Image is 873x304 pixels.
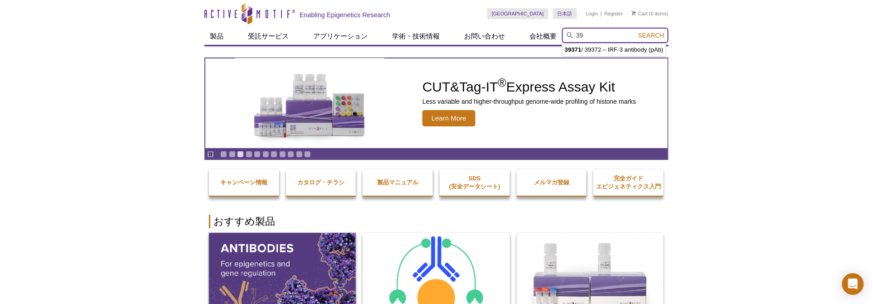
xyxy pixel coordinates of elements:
[440,165,510,200] a: SDS(安全データシート)
[517,169,587,196] a: メルマガ登録
[271,151,277,158] a: Go to slide 7
[638,32,664,39] span: Search
[246,151,252,158] a: Go to slide 4
[207,151,214,158] a: Toggle autoplay
[262,151,269,158] a: Go to slide 6
[553,8,577,19] a: 日本語
[287,151,294,158] a: Go to slide 9
[604,10,623,17] a: Register
[308,28,373,45] a: アプリケーション
[842,273,864,295] div: Open Intercom Messenger
[209,169,279,196] a: キャンペーン情報
[204,28,229,45] a: 製品
[235,53,384,153] img: CUT&Tag-IT Express Assay Kit
[220,179,267,186] strong: キャンペーン情報
[242,28,294,45] a: 受託サービス
[304,151,311,158] a: Go to slide 11
[562,28,669,43] input: Keyword, Cat. No.
[296,151,303,158] a: Go to slide 10
[422,110,475,126] span: Learn More
[498,76,506,89] sup: ®
[237,151,244,158] a: Go to slide 3
[632,8,669,19] li: (0 items)
[524,28,562,45] a: 会社概要
[632,10,648,17] a: Cart
[387,28,445,45] a: 学術・技術情報
[459,28,510,45] a: お問い合わせ
[563,43,666,56] li: / 39372 – IRF-3 antibody (pAb)
[229,151,236,158] a: Go to slide 2
[205,58,668,148] a: CUT&Tag-IT Express Assay Kit CUT&Tag-IT®Express Assay Kit Less variable and higher-throughput gen...
[205,58,668,148] article: CUT&Tag-IT Express Assay Kit
[586,10,598,17] a: Login
[596,175,661,190] strong: 完全ガイド エピジェネティクス入門
[377,179,418,186] strong: 製品マニュアル
[565,46,582,53] strong: 39371
[254,151,261,158] a: Go to slide 5
[593,165,664,200] a: 完全ガイドエピジェネティクス入門
[422,80,636,94] h2: CUT&Tag-IT Express Assay Kit
[297,179,344,186] strong: カタログ・チラシ
[534,179,569,186] strong: メルマガ登録
[635,31,667,39] button: Search
[601,8,602,19] li: |
[300,11,390,19] h2: Enabling Epigenetics Research
[209,215,664,228] h2: おすすめ製品
[487,8,548,19] a: [GEOGRAPHIC_DATA]
[632,11,636,15] img: Your Cart
[363,169,433,196] a: 製品マニュアル
[422,97,636,106] p: Less variable and higher-throughput genome-wide profiling of histone marks
[286,169,356,196] a: カタログ・チラシ
[449,175,500,190] strong: SDS (安全データシート)
[279,151,286,158] a: Go to slide 8
[220,151,227,158] a: Go to slide 1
